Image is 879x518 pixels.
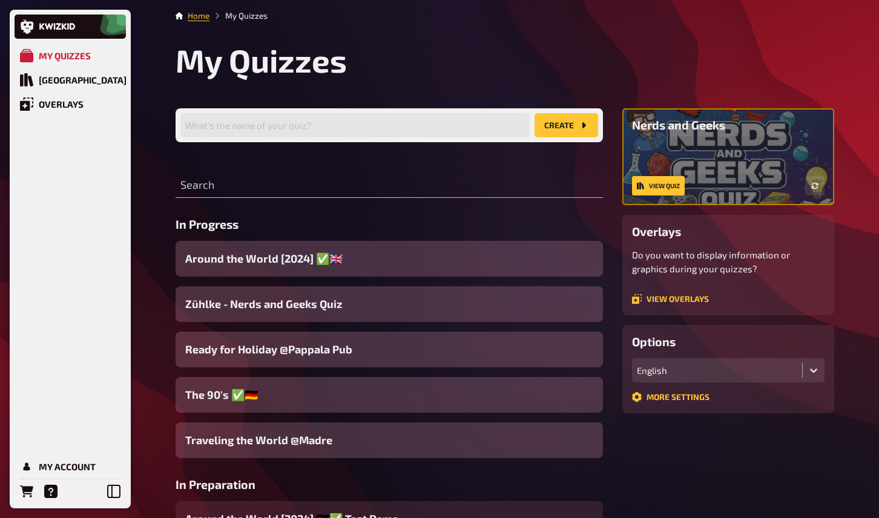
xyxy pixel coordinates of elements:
a: View quiz [632,176,685,195]
a: Overlays [15,92,126,116]
h3: Nerds and Geeks [632,118,825,132]
a: The 90's ✅​🇩🇪 [176,377,603,413]
span: Zühlke - Nerds and Geeks Quiz [185,296,342,312]
a: Home [188,11,209,21]
a: Traveling the World @Madre [176,422,603,458]
a: Ready for Holiday @Pappala Pub [176,332,603,367]
div: Overlays [39,99,84,110]
button: create [535,113,598,137]
li: My Quizzes [209,10,268,22]
a: My Account [15,454,126,479]
a: Help [39,479,63,503]
span: Around the World [2024] ✅​🇬🇧​ [185,251,343,267]
a: Around the World [2024] ✅​🇬🇧​ [176,241,603,277]
div: English [637,365,797,376]
a: My Quizzes [15,44,126,68]
input: Search [176,174,603,198]
h3: Options [632,335,825,349]
span: The 90's ✅​🇩🇪 [185,387,258,403]
p: Do you want to display information or graphics during your quizzes? [632,248,825,275]
div: My Quizzes [39,50,91,61]
li: Home [188,10,209,22]
input: What's the name of your quiz? [180,113,530,137]
a: Orders [15,479,39,503]
span: Traveling the World @Madre [185,432,332,448]
h1: My Quizzes [176,41,834,79]
div: [GEOGRAPHIC_DATA] [39,74,127,85]
a: Quiz Library [15,68,126,92]
h3: Overlays [632,225,825,238]
div: My Account [39,461,96,472]
a: View overlays [632,294,709,304]
h3: In Preparation [176,477,603,491]
h3: In Progress [176,217,603,231]
span: Ready for Holiday @Pappala Pub [185,341,352,358]
a: Zühlke - Nerds and Geeks Quiz [176,286,603,322]
a: More settings [632,392,709,402]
